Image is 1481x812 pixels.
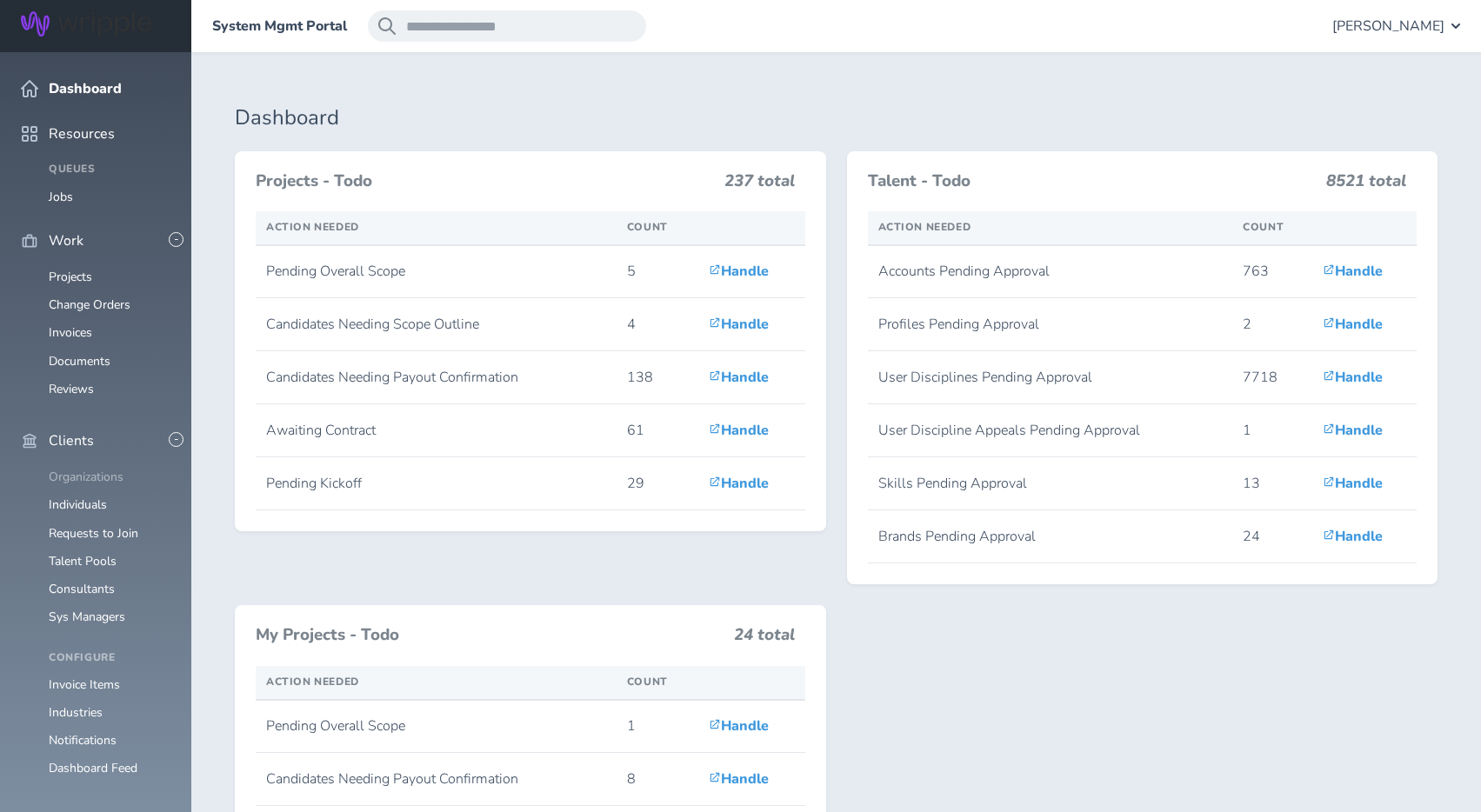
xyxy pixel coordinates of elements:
[734,626,795,652] h3: 24 total
[1232,351,1312,404] td: 7718
[49,163,170,176] h4: Queues
[256,172,714,191] h3: Projects - Todo
[868,245,1233,298] td: Accounts Pending Approval
[709,716,769,735] a: Handle
[617,298,698,351] td: 4
[709,315,769,334] a: Handle
[724,172,795,198] h3: 237 total
[1326,172,1406,198] h3: 8521 total
[49,652,170,664] h4: Configure
[169,432,183,447] button: -
[1232,404,1312,457] td: 1
[709,421,769,440] a: Handle
[49,189,73,205] a: Jobs
[169,232,183,247] button: -
[1332,10,1460,42] button: [PERSON_NAME]
[49,324,92,341] a: Invoices
[256,404,617,457] td: Awaiting Contract
[868,298,1233,351] td: Profiles Pending Approval
[49,581,115,597] a: Consultants
[868,172,1317,191] h3: Talent - Todo
[878,220,971,234] span: Action Needed
[1332,18,1444,34] span: [PERSON_NAME]
[49,233,83,249] span: Work
[49,381,94,397] a: Reviews
[617,753,698,806] td: 8
[266,675,359,689] span: Action Needed
[266,220,359,234] span: Action Needed
[1323,527,1383,546] a: Handle
[49,732,117,749] a: Notifications
[1232,510,1312,563] td: 24
[256,700,617,753] td: Pending Overall Scope
[256,351,617,404] td: Candidates Needing Payout Confirmation
[49,704,103,721] a: Industries
[49,676,120,693] a: Invoice Items
[49,553,117,569] a: Talent Pools
[617,700,698,753] td: 1
[49,609,125,625] a: Sys Managers
[617,351,698,404] td: 138
[1323,421,1383,440] a: Handle
[21,11,151,37] img: Wripple
[617,457,698,510] td: 29
[49,433,94,449] span: Clients
[256,245,617,298] td: Pending Overall Scope
[49,496,107,513] a: Individuals
[1323,262,1383,281] a: Handle
[617,245,698,298] td: 5
[868,457,1233,510] td: Skills Pending Approval
[868,404,1233,457] td: User Discipline Appeals Pending Approval
[627,675,668,689] span: Count
[256,298,617,351] td: Candidates Needing Scope Outline
[1323,474,1383,493] a: Handle
[256,457,617,510] td: Pending Kickoff
[49,296,130,313] a: Change Orders
[709,474,769,493] a: Handle
[212,18,347,34] a: System Mgmt Portal
[627,220,668,234] span: Count
[1232,457,1312,510] td: 13
[1323,315,1383,334] a: Handle
[256,753,617,806] td: Candidates Needing Payout Confirmation
[1243,220,1284,234] span: Count
[1323,368,1383,387] a: Handle
[49,269,92,285] a: Projects
[49,525,138,542] a: Requests to Join
[709,262,769,281] a: Handle
[709,368,769,387] a: Handle
[1232,245,1312,298] td: 763
[49,760,137,776] a: Dashboard Feed
[256,626,724,645] h3: My Projects - Todo
[868,351,1233,404] td: User Disciplines Pending Approval
[49,81,122,97] span: Dashboard
[709,769,769,789] a: Handle
[49,353,110,369] a: Documents
[1232,298,1312,351] td: 2
[235,106,1438,130] h1: Dashboard
[49,469,123,485] a: Organizations
[868,510,1233,563] td: Brands Pending Approval
[49,126,115,142] span: Resources
[617,404,698,457] td: 61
